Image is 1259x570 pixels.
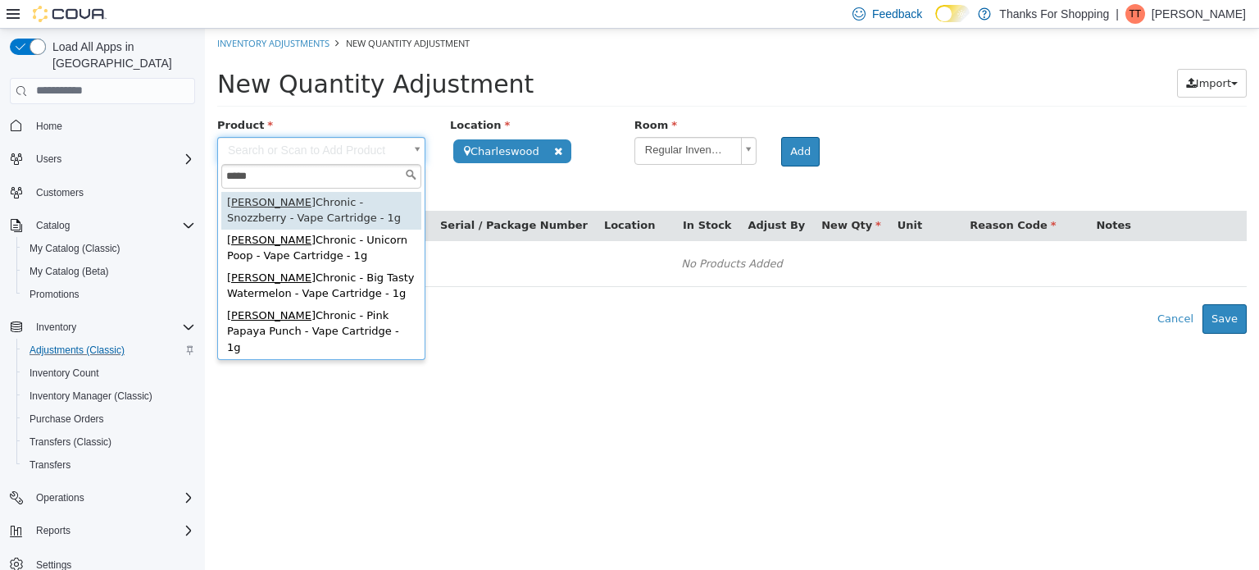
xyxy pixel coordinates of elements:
button: Purchase Orders [16,408,202,431]
button: Inventory [30,317,83,337]
button: My Catalog (Beta) [16,260,202,283]
a: Purchase Orders [23,409,111,429]
span: Inventory Count [23,363,195,383]
span: Reports [36,524,70,537]
button: Users [30,149,68,169]
span: Transfers (Classic) [30,435,111,449]
a: Adjustments (Classic) [23,340,131,360]
button: Customers [3,180,202,204]
span: Promotions [23,285,195,304]
span: Customers [36,186,84,199]
button: Transfers [16,454,202,477]
span: Feedback [872,6,922,22]
button: Adjustments (Classic) [16,339,202,362]
span: Inventory Count [30,367,99,380]
span: Adjustments (Classic) [23,340,195,360]
a: Promotions [23,285,86,304]
p: [PERSON_NAME] [1152,4,1246,24]
span: [PERSON_NAME] [22,167,111,180]
span: Inventory [30,317,195,337]
button: Users [3,148,202,171]
span: Adjustments (Classic) [30,344,125,357]
button: Operations [3,486,202,509]
button: Reports [30,521,77,540]
p: | [1116,4,1119,24]
button: Reports [3,519,202,542]
button: Inventory [3,316,202,339]
div: T Thomson [1125,4,1145,24]
button: Promotions [16,283,202,306]
a: Inventory Count [23,363,106,383]
button: Inventory Manager (Classic) [16,385,202,408]
span: Catalog [36,219,70,232]
span: Transfers [23,455,195,475]
button: Transfers (Classic) [16,431,202,454]
span: My Catalog (Beta) [30,265,109,278]
div: Chronic - Pink Papaya Punch - Vape Cartridge - 1g [16,276,216,331]
button: Catalog [3,214,202,237]
input: Dark Mode [935,5,970,22]
span: Operations [30,488,195,508]
span: Dark Mode [935,22,936,23]
span: TT [1129,4,1142,24]
span: Purchase Orders [30,413,104,426]
span: Customers [30,182,195,203]
span: Promotions [30,288,80,301]
button: Home [3,114,202,138]
span: Home [36,120,62,133]
span: Transfers (Classic) [23,432,195,452]
div: Chronic - Snozzberry - Vape Cartridge - 1g [16,163,216,201]
div: Chronic - Unicorn Poop - Vape Cartridge - 1g [16,201,216,239]
span: Home [30,116,195,136]
span: Users [30,149,195,169]
button: My Catalog (Classic) [16,237,202,260]
img: Cova [33,6,107,22]
span: [PERSON_NAME] [22,205,111,217]
span: Inventory [36,321,76,334]
span: Catalog [30,216,195,235]
span: My Catalog (Classic) [23,239,195,258]
a: Customers [30,183,90,203]
a: Transfers (Classic) [23,432,118,452]
span: Users [36,153,61,166]
a: Home [30,116,69,136]
span: Operations [36,491,84,504]
p: Thanks For Shopping [999,4,1109,24]
span: Transfers [30,458,70,472]
span: Purchase Orders [23,409,195,429]
a: Transfers [23,455,77,475]
span: Inventory Manager (Classic) [23,386,195,406]
span: Load All Apps in [GEOGRAPHIC_DATA] [46,39,195,71]
button: Inventory Count [16,362,202,385]
span: [PERSON_NAME] [22,280,111,293]
span: My Catalog (Classic) [30,242,120,255]
span: My Catalog (Beta) [23,262,195,281]
span: Reports [30,521,195,540]
div: Chronic - Big Tasty Watermelon - Vape Cartridge - 1g [16,239,216,276]
button: Operations [30,488,91,508]
a: Inventory Manager (Classic) [23,386,159,406]
a: My Catalog (Beta) [23,262,116,281]
button: Catalog [30,216,76,235]
a: My Catalog (Classic) [23,239,127,258]
span: [PERSON_NAME] [22,243,111,255]
span: Inventory Manager (Classic) [30,390,152,403]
